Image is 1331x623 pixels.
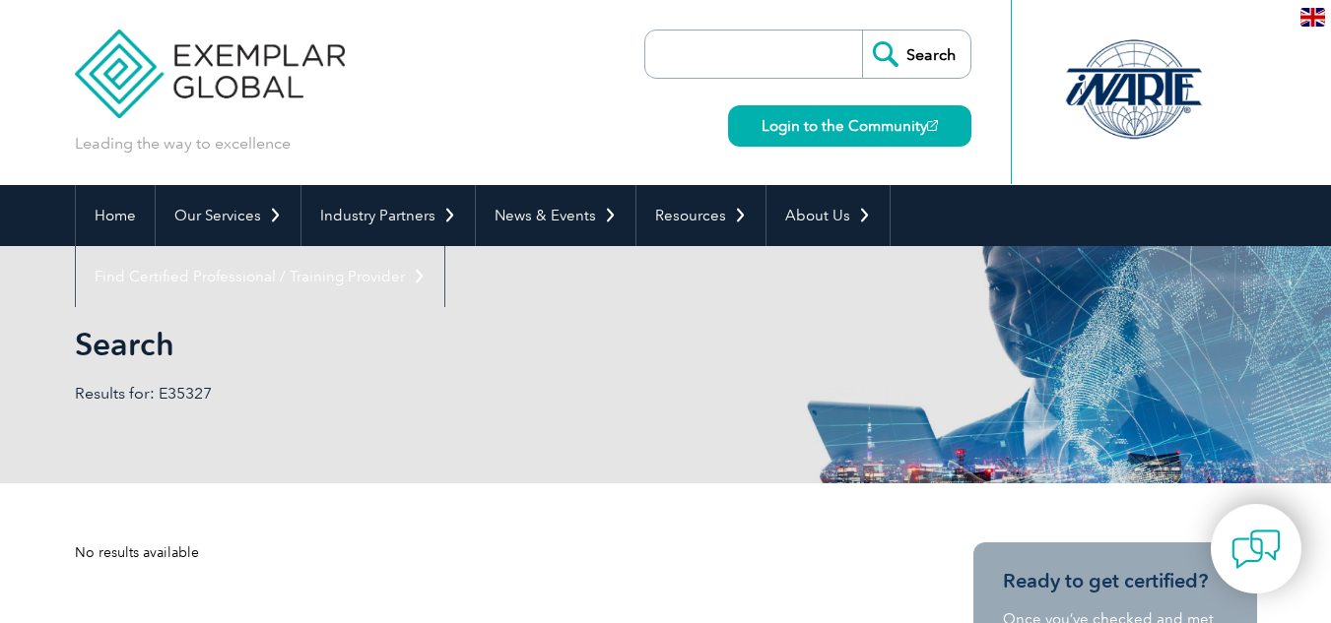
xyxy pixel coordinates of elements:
[75,133,291,155] p: Leading the way to excellence
[1231,525,1281,574] img: contact-chat.png
[75,383,666,405] p: Results for: E35327
[862,31,970,78] input: Search
[476,185,635,246] a: News & Events
[76,185,155,246] a: Home
[636,185,765,246] a: Resources
[766,185,890,246] a: About Us
[1003,569,1228,593] h3: Ready to get certified?
[301,185,475,246] a: Industry Partners
[75,325,832,363] h1: Search
[927,120,938,131] img: open_square.png
[156,185,300,246] a: Our Services
[1300,8,1325,27] img: en
[75,542,902,563] div: No results available
[76,246,444,307] a: Find Certified Professional / Training Provider
[728,105,971,147] a: Login to the Community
